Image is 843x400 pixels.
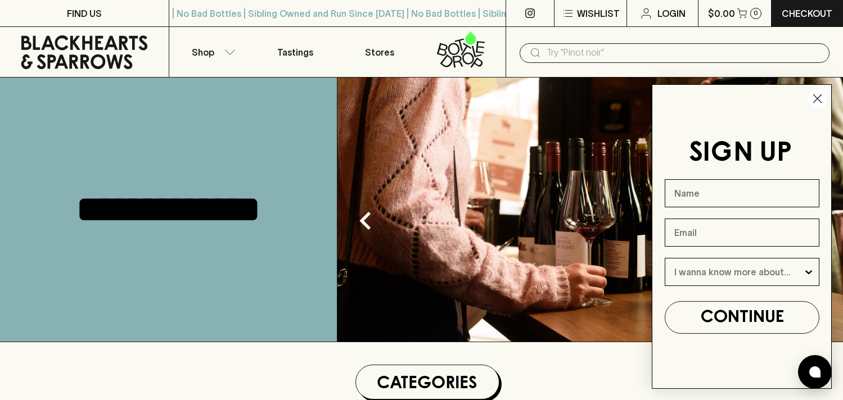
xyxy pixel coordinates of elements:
[547,44,821,62] input: Try "Pinot noir"
[665,179,819,207] input: Name
[360,370,494,394] h1: Categories
[809,366,821,378] img: bubble-icon
[192,46,214,59] p: Shop
[689,140,792,166] span: SIGN UP
[665,219,819,247] input: Email
[277,46,313,59] p: Tastings
[803,258,814,285] button: Show Options
[337,78,843,342] img: optimise
[67,7,102,20] p: FIND US
[808,89,827,108] button: Close dialog
[674,258,803,285] input: I wanna know more about...
[754,10,758,16] p: 0
[343,198,388,243] button: Previous
[169,27,254,77] button: Shop
[782,7,832,20] p: Checkout
[641,73,843,400] div: FLYOUT Form
[337,27,422,77] a: Stores
[708,7,735,20] p: $0.00
[665,301,819,334] button: CONTINUE
[253,27,337,77] a: Tastings
[577,7,620,20] p: Wishlist
[365,46,394,59] p: Stores
[657,7,686,20] p: Login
